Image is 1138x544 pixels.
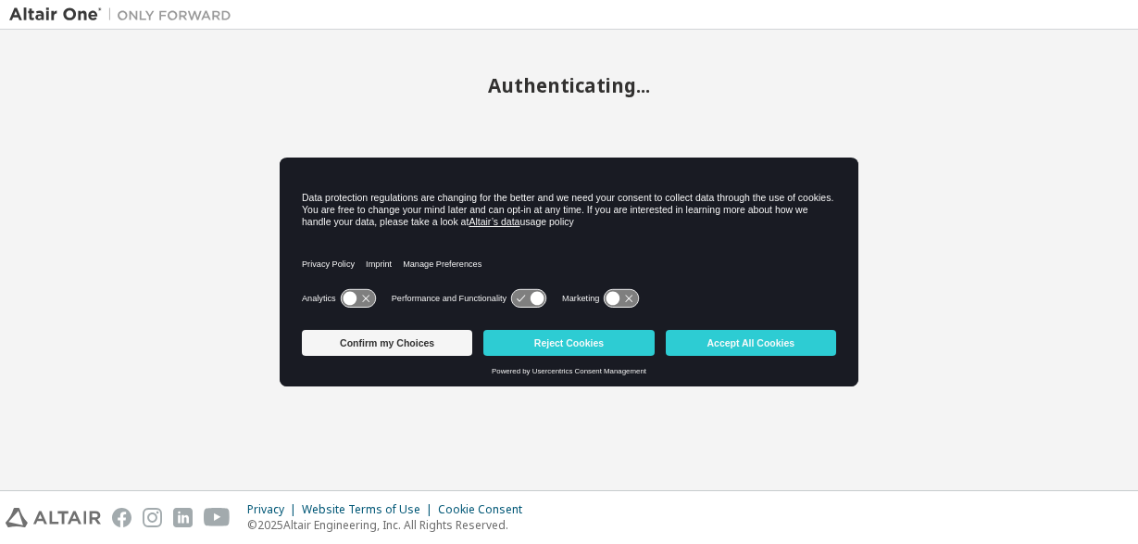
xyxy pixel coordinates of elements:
[438,502,533,517] div: Cookie Consent
[143,508,162,527] img: instagram.svg
[9,73,1129,97] h2: Authenticating...
[9,6,241,24] img: Altair One
[302,502,438,517] div: Website Terms of Use
[6,508,101,527] img: altair_logo.svg
[173,508,193,527] img: linkedin.svg
[112,508,131,527] img: facebook.svg
[247,517,533,533] p: © 2025 Altair Engineering, Inc. All Rights Reserved.
[247,502,302,517] div: Privacy
[204,508,231,527] img: youtube.svg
